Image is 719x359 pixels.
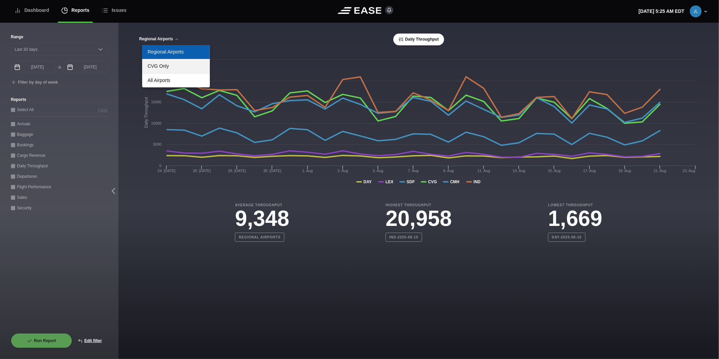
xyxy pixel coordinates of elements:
a: All Airports [142,73,210,87]
b: Average Throughput [235,203,289,208]
text: 0 [159,164,161,168]
a: CVG Only [142,59,210,73]
b: Highest Throughput [386,203,452,208]
tspan: Daily Throughput [144,97,149,128]
label: Reports [11,97,108,103]
tspan: 28. [DATE] [228,169,246,173]
tspan: 26. [DATE] [193,169,211,173]
button: Daily Throughput [393,34,444,45]
h3: 20,958 [386,208,452,229]
tspan: DAY [364,179,372,184]
tspan: 30. [DATE] [263,169,281,173]
text: 5000 [153,142,161,146]
tspan: 19. Aug [618,169,631,173]
button: Clear [98,106,108,113]
button: Filter by day of week [11,80,58,85]
tspan: SDF [407,179,415,184]
b: Lowest Throughput [548,203,602,208]
input: mm/dd/yyyy [11,61,55,73]
tspan: 23. Aug [683,169,695,173]
tspan: 11. Aug [478,169,490,173]
tspan: 5. Aug [373,169,383,173]
tspan: LEX [386,179,393,184]
tspan: 9. Aug [443,169,454,173]
tspan: 13. Aug [513,169,525,173]
tspan: 15. Aug [548,169,561,173]
tspan: 7. Aug [408,169,418,173]
button: Edit filter [72,333,108,348]
img: 53f407fb3ff95c172032ba983d01de88 [690,5,702,17]
h3: 9,348 [235,208,289,229]
tspan: CVG [428,179,437,184]
tspan: 1. Aug [302,169,313,173]
a: Regional Airports [142,45,210,59]
b: DAY-2025-08-16 [548,233,585,242]
tspan: CMH [450,179,459,184]
tspan: 21. Aug [654,169,666,173]
b: Regional Airports [235,233,284,242]
tspan: 24. [DATE] [158,169,176,173]
p: [DATE] 5:25 AM EDT [639,8,684,15]
button: Regional Airports [139,37,179,42]
b: IND-2025-08-10 [386,233,422,242]
input: mm/dd/yyyy [64,61,108,73]
tspan: 17. Aug [583,169,596,173]
text: 15000 [151,100,161,104]
text: 10000 [151,121,161,125]
h3: 1,669 [548,208,602,229]
label: Range [11,34,108,40]
tspan: IND [474,179,481,184]
tspan: 3. Aug [337,169,348,173]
